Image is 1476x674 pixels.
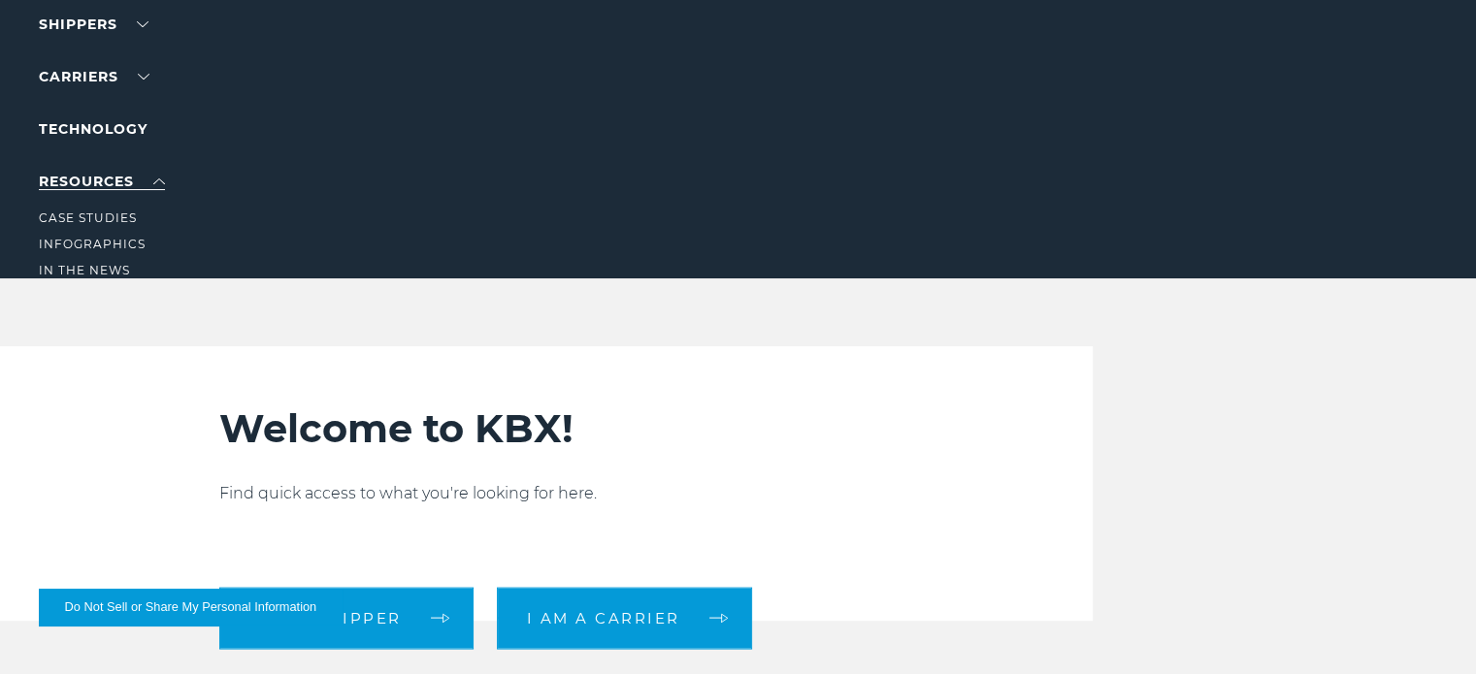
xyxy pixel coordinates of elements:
a: Technology [39,120,148,138]
a: SHIPPERS [39,16,148,33]
a: In The News [39,263,130,277]
a: Case Studies [39,210,137,225]
h2: Welcome to KBX! [219,404,1016,453]
a: I am a carrier arrow arrow [497,587,752,649]
span: I am a carrier [527,611,680,626]
a: Infographics [39,237,146,251]
a: RESOURCES [39,173,165,190]
button: Do Not Sell or Share My Personal Information [39,589,343,626]
a: Carriers [39,68,149,85]
p: Find quick access to what you're looking for here. [219,482,1016,505]
a: I am a shipper arrow arrow [219,587,474,649]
